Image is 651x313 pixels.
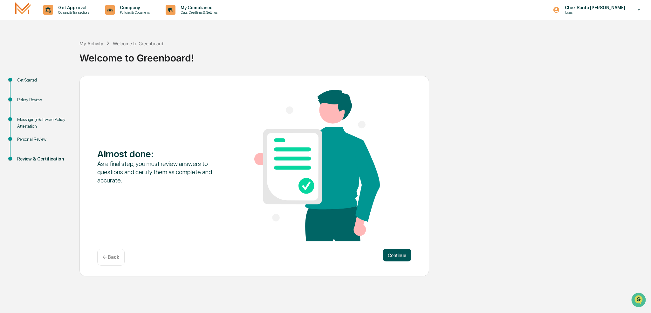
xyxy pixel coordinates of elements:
div: We're available if you need us! [22,55,80,60]
div: Welcome to Greenboard! [113,41,165,46]
img: 1746055101610-c473b297-6a78-478c-a979-82029cc54cd1 [6,49,18,60]
span: Attestations [52,80,79,87]
img: logo [15,2,31,17]
a: Powered byPylon [45,108,77,113]
p: Data, Deadlines & Settings [175,10,221,15]
p: How can we help? [6,13,116,24]
button: Start new chat [108,51,116,58]
p: My Compliance [175,5,221,10]
div: 🗄️ [46,81,51,86]
p: Company [115,5,153,10]
div: Personal Review [17,136,69,143]
div: 🔎 [6,93,11,98]
div: My Activity [79,41,103,46]
p: Chez Santa [PERSON_NAME] [560,5,628,10]
p: Get Approval [53,5,93,10]
div: Almost done : [97,148,223,160]
div: Start new chat [22,49,104,55]
p: Content & Transactions [53,10,93,15]
p: Users [560,10,622,15]
div: As a final step, you must review answers to questions and certify them as complete and accurate. [97,160,223,184]
iframe: Open customer support [631,292,648,309]
div: 🖐️ [6,81,11,86]
div: Welcome to Greenboard! [79,47,648,64]
a: 🔎Data Lookup [4,90,43,101]
div: Messaging Software Policy Attestation [17,116,69,130]
a: 🗄️Attestations [44,78,81,89]
span: Preclearance [13,80,41,87]
a: 🖐️Preclearance [4,78,44,89]
p: ← Back [103,254,119,260]
button: Continue [383,249,411,261]
img: Almost done [254,90,380,241]
p: Policies & Documents [115,10,153,15]
span: Pylon [63,108,77,113]
div: Get Started [17,77,69,83]
div: Review & Certification [17,156,69,162]
span: Data Lookup [13,92,40,99]
div: Policy Review [17,96,69,103]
